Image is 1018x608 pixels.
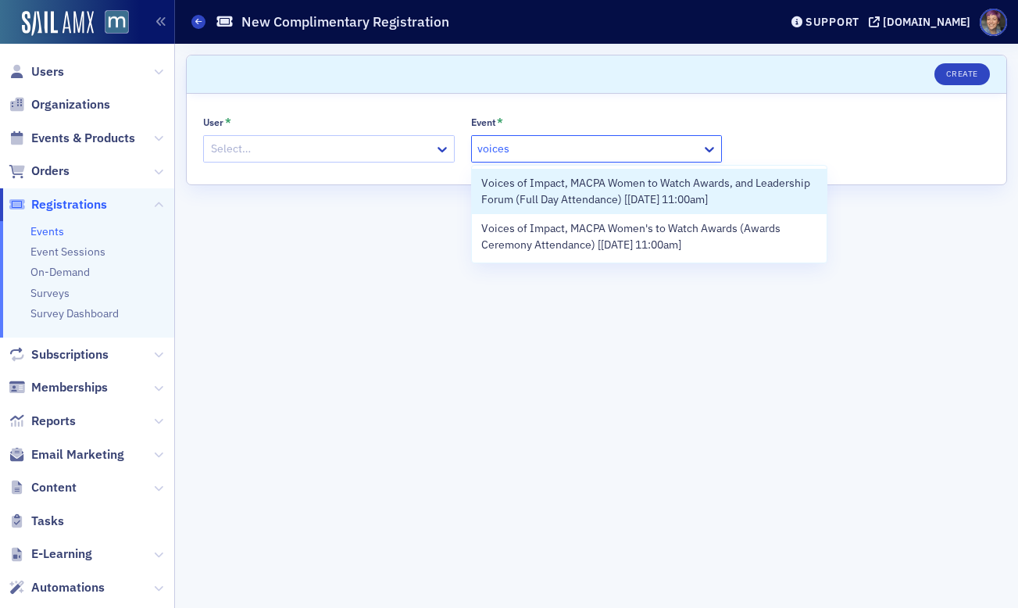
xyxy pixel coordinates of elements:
span: Email Marketing [31,446,124,463]
a: Automations [9,579,105,596]
span: E-Learning [31,545,92,563]
a: Memberships [9,379,108,396]
img: SailAMX [105,10,129,34]
a: Events [30,224,64,238]
a: Events & Products [9,130,135,147]
span: Subscriptions [31,346,109,363]
div: [DOMAIN_NAME] [883,15,970,29]
span: Memberships [31,379,108,396]
a: On-Demand [30,265,90,279]
div: Event [471,116,496,128]
a: Survey Dashboard [30,306,119,320]
a: Reports [9,413,76,430]
a: Orders [9,163,70,180]
span: Automations [31,579,105,596]
button: Create [934,63,990,85]
a: Users [9,63,64,80]
button: [DOMAIN_NAME] [869,16,976,27]
span: Registrations [31,196,107,213]
div: Support [805,15,859,29]
span: Voices of Impact, MACPA Women to Watch Awards, and Leadership Forum (Full Day Attendance) [[DATE]... [481,175,817,208]
img: SailAMX [22,11,94,36]
span: Content [31,479,77,496]
abbr: This field is required [225,116,231,130]
a: Content [9,479,77,496]
a: Subscriptions [9,346,109,363]
span: Profile [980,9,1007,36]
a: Event Sessions [30,245,105,259]
span: Organizations [31,96,110,113]
span: Voices of Impact, MACPA Women's to Watch Awards (Awards Ceremony Attendance) [[DATE] 11:00am] [481,220,817,253]
span: Users [31,63,64,80]
span: Tasks [31,513,64,530]
span: Orders [31,163,70,180]
a: Tasks [9,513,64,530]
a: Surveys [30,286,70,300]
abbr: This field is required [497,116,503,130]
a: View Homepage [94,10,129,37]
span: Events & Products [31,130,135,147]
span: Reports [31,413,76,430]
a: Email Marketing [9,446,124,463]
a: Organizations [9,96,110,113]
h1: New Complimentary Registration [241,13,449,31]
a: Registrations [9,196,107,213]
a: E-Learning [9,545,92,563]
div: User [203,116,223,128]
